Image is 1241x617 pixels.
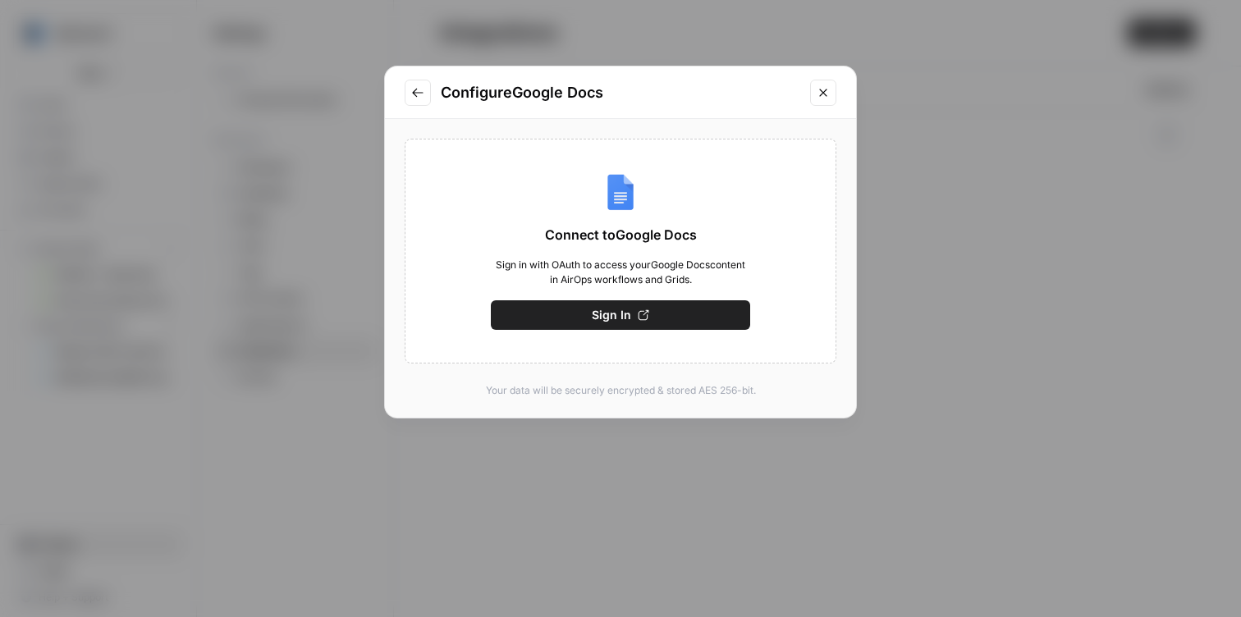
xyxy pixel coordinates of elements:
span: Connect to Google Docs [545,225,697,245]
button: Close modal [810,80,836,106]
span: Sign in with OAuth to access your Google Docs content in AirOps workflows and Grids. [491,258,750,287]
span: Sign In [592,307,631,323]
button: Go to previous step [405,80,431,106]
h2: Configure Google Docs [441,81,800,104]
img: Google Docs [601,172,640,212]
p: Your data will be securely encrypted & stored AES 256-bit. [405,383,836,398]
button: Sign In [491,300,750,330]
